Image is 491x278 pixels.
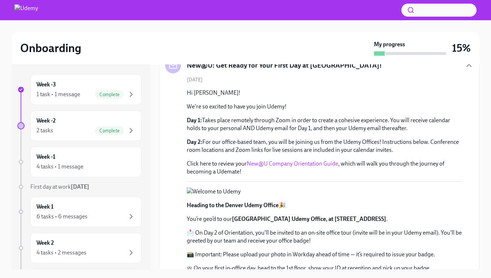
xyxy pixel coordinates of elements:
strong: [GEOGRAPHIC_DATA] Udemy Office, at [STREET_ADDRESS] [232,215,386,222]
div: 4 tasks • 2 messages [36,249,86,257]
a: Week 24 tasks • 2 messages [17,233,142,263]
p: You’re geo’d to our . [187,215,462,223]
span: Complete [95,92,124,97]
strong: Heading to the Denver Udemy Office [187,202,279,209]
a: Week -31 task • 1 messageComplete [17,74,142,105]
img: Udemy [14,4,38,16]
strong: Day 2: [187,138,202,145]
h6: Week -2 [36,117,56,125]
strong: Day 1: [187,117,202,124]
strong: My progress [374,40,405,48]
p: Takes place remotely through Zoom in order to create a cohesive experience. You will receive cale... [187,116,462,132]
span: Complete [95,128,124,133]
a: Week 16 tasks • 6 messages [17,197,142,227]
a: Week -14 tasks • 1 message [17,147,142,177]
h6: Week 2 [36,239,54,247]
strong: [DATE] [71,183,89,190]
h6: Week 1 [36,203,53,211]
h5: New@U: Get Ready for Your First Day at [GEOGRAPHIC_DATA]! [187,61,382,70]
p: Click here to review your , which will walk you through the journey of becoming a Udemate! [187,160,462,176]
h2: Onboarding [20,41,81,55]
a: New@U Company Orientation Guide [247,160,338,167]
h6: Week -1 [36,153,55,161]
p: 📸 Important: Please upload your photo in Workday ahead of time — it’s required to issue your badge. [187,251,462,258]
a: First day at work[DATE] [17,183,142,191]
p: Hi [PERSON_NAME]! [187,89,462,97]
div: 6 tasks • 6 messages [36,213,87,221]
p: We're so excited to have you join Udemy! [187,103,462,111]
div: 2 tasks [36,127,53,134]
h6: Week -3 [36,81,56,89]
span: [DATE] [187,76,203,83]
div: 4 tasks • 1 message [36,163,83,171]
p: 🎉 [187,201,462,209]
p: 📩 On Day 2 of Orientation, you'll be invited to an on-site office tour (invite will be in your Ud... [187,229,462,245]
span: First day at work [30,183,89,190]
p: 🛎 On your first in-office day, head to the 1st floor, show your ID at reception and pick up your ... [187,264,462,272]
p: For our office-based team, you will be joining us from the Udemy Offices! Instructions below. Con... [187,138,462,154]
h3: 15% [452,42,471,55]
a: Week -22 tasksComplete [17,111,142,141]
div: 1 task • 1 message [36,90,80,98]
button: Zoom image [187,188,393,196]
